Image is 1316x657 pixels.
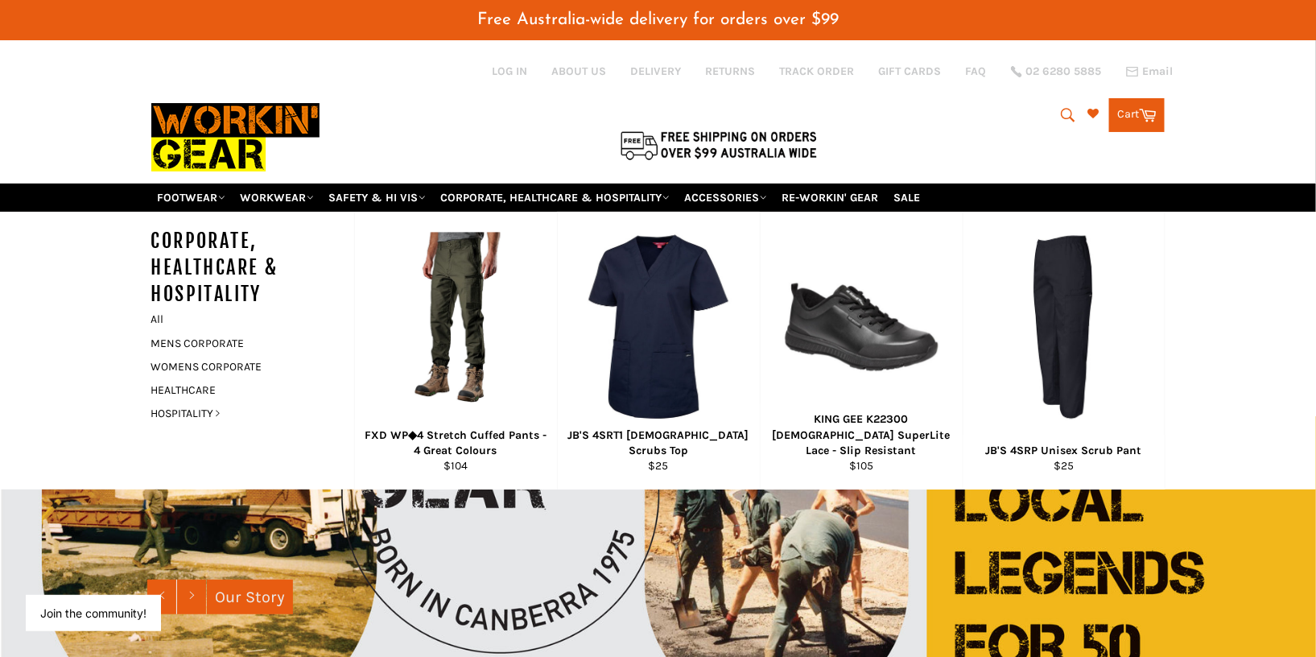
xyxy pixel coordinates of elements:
img: FXD WP◆4 Stretch Cuffed Pants - 4 Great Colours - Workin' Gear [393,232,519,421]
button: Join the community! [40,606,146,620]
img: Workin Gear leaders in Workwear, Safety Boots, PPE, Uniforms. Australia's No.1 in Workwear [151,92,320,183]
div: $25 [973,458,1154,473]
a: FAQ [966,64,987,79]
a: TRACK ORDER [780,64,855,79]
span: Free Australia-wide delivery for orders over $99 [477,11,839,28]
a: RE-WORKIN' GEAR [776,184,885,212]
a: All [143,308,354,331]
div: $105 [770,458,952,473]
a: Our Story [207,580,293,614]
a: JB'S 4SRT1 Ladies Scrubs Top - Workin' Gear JB'S 4SRT1 [DEMOGRAPHIC_DATA] Scrubs Top $25 [557,212,760,490]
a: JB'S 4SRP Unisex Scrub Pant - Workin' Gear JB'S 4SRP Unisex Scrub Pant $25 [963,212,1165,490]
a: FXD WP◆4 Stretch Cuffed Pants - 4 Great Colours - Workin' Gear FXD WP◆4 Stretch Cuffed Pants - 4 ... [354,212,557,490]
a: ABOUT US [552,64,607,79]
a: FOOTWEAR [151,184,232,212]
a: MENS CORPORATE [143,332,338,355]
a: ACCESSORIES [679,184,774,212]
div: JB'S 4SRP Unisex Scrub Pant [973,443,1154,458]
div: KING GEE K22300 [DEMOGRAPHIC_DATA] SuperLite Lace - Slip Resistant [770,411,952,458]
a: HEALTHCARE [143,378,338,402]
span: Email [1143,66,1174,77]
a: KING GEE K22300 Ladies SuperLite Lace - Workin Gear KING GEE K22300 [DEMOGRAPHIC_DATA] SuperLite ... [760,212,963,490]
a: RETURNS [706,64,756,79]
a: WOMENS CORPORATE [143,355,338,378]
a: Log in [493,64,528,78]
div: JB'S 4SRT1 [DEMOGRAPHIC_DATA] Scrubs Top [567,428,749,459]
img: JB'S 4SRT1 Ladies Scrubs Top - Workin' Gear [581,232,736,421]
div: $104 [365,458,547,473]
div: FXD WP◆4 Stretch Cuffed Pants - 4 Great Colours [365,428,547,459]
a: DELIVERY [631,64,682,79]
span: 02 6280 5885 [1026,66,1102,77]
a: Cart [1109,98,1165,132]
a: GIFT CARDS [879,64,942,79]
img: KING GEE K22300 Ladies SuperLite Lace - Workin Gear [781,279,943,375]
a: 02 6280 5885 [1011,66,1102,77]
a: CORPORATE, HEALTHCARE & HOSPITALITY [435,184,676,212]
div: $25 [567,458,749,473]
a: HOSPITALITY [143,402,338,425]
h5: CORPORATE, HEALTHCARE & HOSPITALITY [151,228,354,308]
a: Email [1126,65,1174,78]
a: WORKWEAR [234,184,320,212]
img: JB'S 4SRP Unisex Scrub Pant - Workin' Gear [987,232,1141,421]
img: Flat $9.95 shipping Australia wide [618,128,819,162]
a: SALE [888,184,927,212]
a: SAFETY & HI VIS [323,184,432,212]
